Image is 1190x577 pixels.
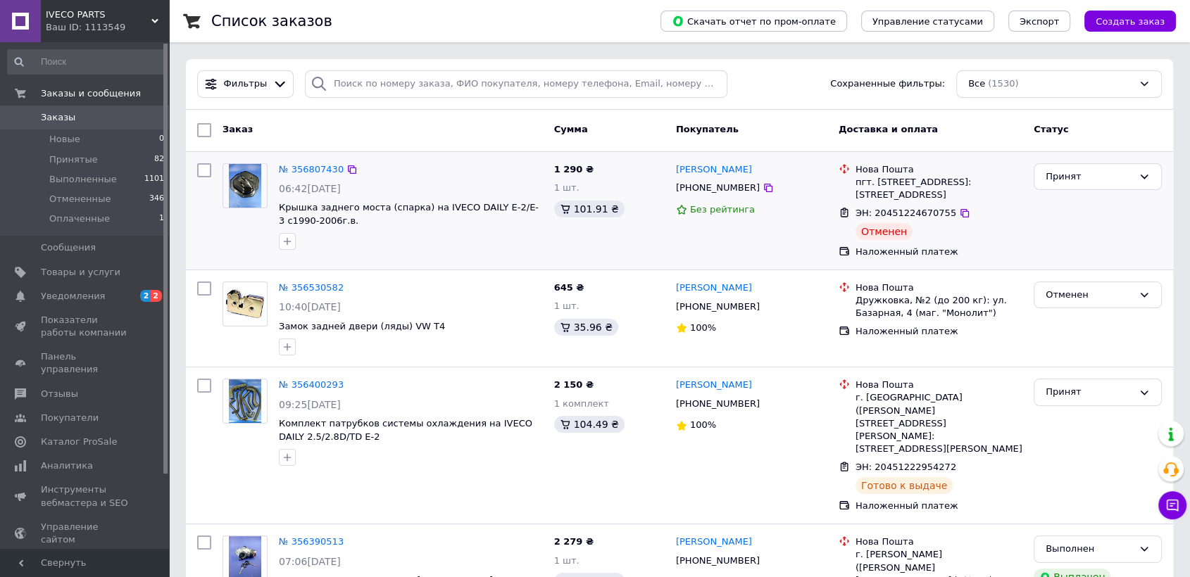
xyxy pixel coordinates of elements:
[856,477,953,494] div: Готово к выдаче
[673,552,763,570] div: [PHONE_NUMBER]
[856,208,956,218] span: ЭН: 20451224670755
[41,459,93,472] span: Аналитика
[41,388,78,400] span: Отзывы
[41,412,99,424] span: Покупатели
[1008,11,1070,32] button: Экспорт
[856,163,1022,176] div: Нова Пошта
[279,556,341,567] span: 07:06[DATE]
[223,281,268,326] a: Фото товару
[856,462,956,472] span: ЭН: 20451222954272
[968,77,985,91] span: Все
[223,288,267,320] img: Фото товару
[41,350,130,376] span: Панель управления
[676,535,752,549] a: [PERSON_NAME]
[144,173,164,186] span: 1101
[872,16,983,27] span: Управление статусами
[856,294,1022,319] div: Дружковка, №2 (до 200 кг): ул. Базарная, 4 (маг. "Монолит")
[154,153,164,166] span: 82
[7,49,165,75] input: Поиск
[554,300,580,311] span: 1 шт.
[856,379,1022,391] div: Нова Пошта
[49,153,98,166] span: Принятые
[690,419,716,430] span: 100%
[856,281,1022,294] div: Нова Пошта
[49,173,117,186] span: Выполненные
[856,391,1022,455] div: г. [GEOGRAPHIC_DATA] ([PERSON_NAME][STREET_ADDRESS][PERSON_NAME]: [STREET_ADDRESS][PERSON_NAME]
[41,290,105,303] span: Уведомления
[839,124,938,134] span: Доставка и оплата
[676,163,752,177] a: [PERSON_NAME]
[673,298,763,316] div: [PHONE_NUMBER]
[140,290,151,302] span: 2
[279,183,341,194] span: 06:42[DATE]
[673,395,763,413] div: [PHONE_NUMBER]
[1070,15,1176,26] a: Создать заказ
[151,290,162,302] span: 2
[1158,491,1186,519] button: Чат с покупателем
[49,133,80,146] span: Новые
[1046,170,1133,184] div: Принят
[856,176,1022,201] div: пгт. [STREET_ADDRESS]: [STREET_ADDRESS]
[159,133,164,146] span: 0
[554,319,618,336] div: 35.96 ₴
[46,8,151,21] span: IVECO PARTS
[676,124,739,134] span: Покупатель
[554,182,580,193] span: 1 шт.
[279,536,344,547] a: № 356390513
[279,399,341,410] span: 09:25[DATE]
[41,266,120,279] span: Товары и услуги
[676,281,752,295] a: [PERSON_NAME]
[1096,16,1165,27] span: Создать заказ
[49,213,110,225] span: Оплаченные
[41,521,130,546] span: Управление сайтом
[1020,16,1059,27] span: Экспорт
[988,78,1018,89] span: (1530)
[660,11,847,32] button: Скачать отчет по пром-оплате
[554,398,609,409] span: 1 комплект
[279,202,539,226] a: Крышка заднего моста (спарка) на IVECO DAILY E-2/E-3 с1990-2006г.в.
[224,77,268,91] span: Фильтры
[856,223,913,240] div: Отменен
[279,418,532,442] a: Комплект патрубков системы охлаждения на IVECO DAILY 2.5/2.8D/TD E-2
[279,164,344,175] a: № 356807430
[279,321,445,331] a: Замок задней двери (ляды) VW T4
[554,282,584,293] span: 645 ₴
[279,282,344,293] a: № 356530582
[830,77,945,91] span: Сохраненные фильтры:
[229,379,261,423] img: Фото товару
[223,163,268,208] a: Фото товару
[41,483,130,509] span: Инструменты вебмастера и SEO
[305,70,727,98] input: Поиск по номеру заказа, ФИО покупателя, номеру телефона, Email, номеру накладной
[554,555,580,566] span: 1 шт.
[41,87,141,100] span: Заказы и сообщения
[211,13,332,30] h1: Список заказов
[1084,11,1176,32] button: Создать заказ
[1046,385,1133,400] div: Принят
[554,416,625,433] div: 104.49 ₴
[46,21,169,34] div: Ваш ID: 1113549
[676,379,752,392] a: [PERSON_NAME]
[229,164,261,208] img: Фото товару
[41,241,96,254] span: Сообщения
[159,213,164,225] span: 1
[279,301,341,312] span: 10:40[DATE]
[856,535,1022,548] div: Нова Пошта
[856,325,1022,338] div: Наложенный платеж
[1046,542,1133,557] div: Выполнен
[554,201,625,217] div: 101.91 ₴
[41,111,75,124] span: Заказы
[856,246,1022,258] div: Наложенный платеж
[554,164,594,175] span: 1 290 ₴
[1034,124,1069,134] span: Статус
[1046,288,1133,303] div: Отменен
[41,314,130,339] span: Показатели работы компании
[279,379,344,390] a: № 356400293
[554,379,594,390] span: 2 150 ₴
[149,193,164,205] span: 346
[856,500,1022,512] div: Наложенный платеж
[223,124,253,134] span: Заказ
[690,322,716,333] span: 100%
